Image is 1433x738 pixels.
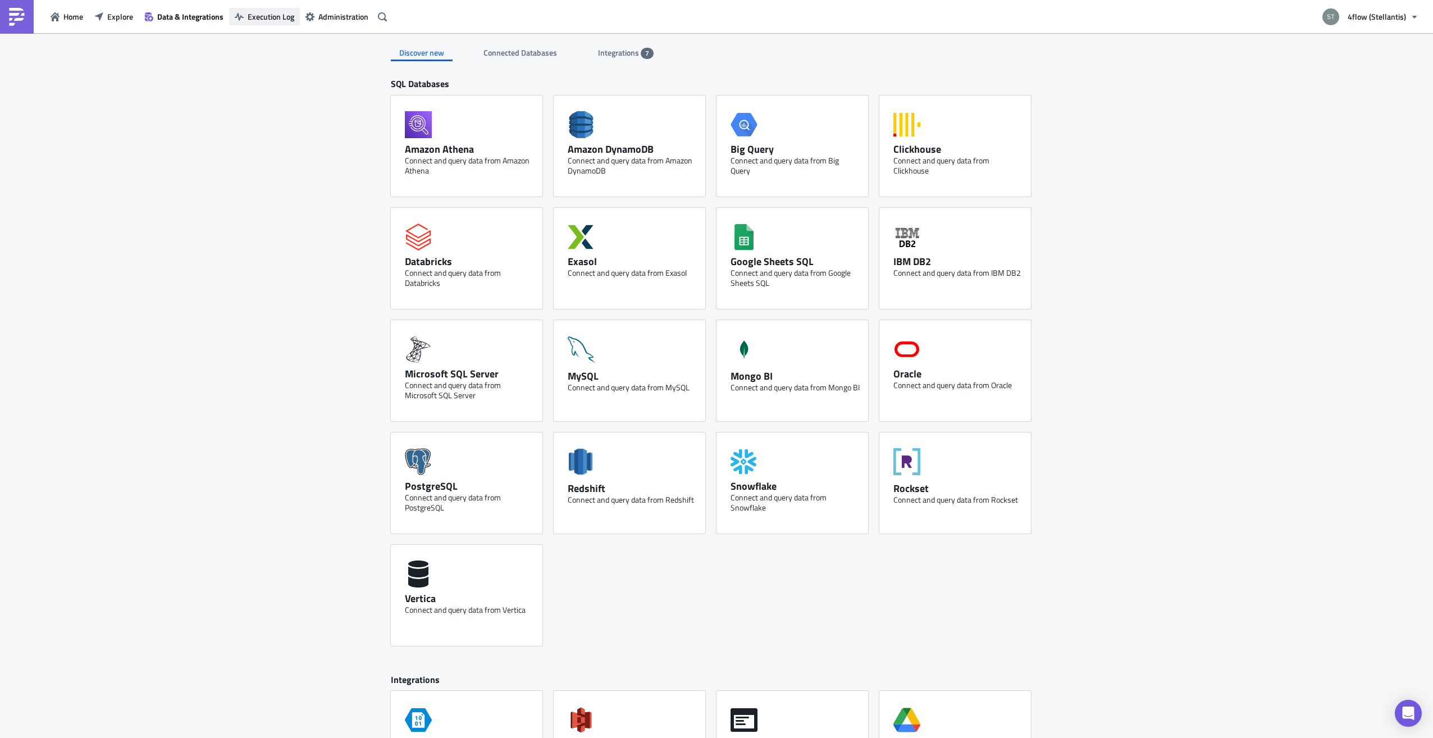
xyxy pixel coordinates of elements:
span: Home [63,11,83,22]
div: Connect and query data from Oracle [893,380,1023,390]
div: Connect and query data from Databricks [405,268,534,288]
button: Execution Log [229,8,300,25]
span: Data & Integrations [157,11,223,22]
span: 7 [645,49,649,58]
div: Connect and query data from Rockset [893,495,1023,505]
span: Execution Log [248,11,294,22]
div: Oracle [893,367,1023,380]
div: Connect and query data from Amazon DynamoDB [568,156,697,176]
button: Home [45,8,89,25]
div: Exasol [568,255,697,268]
div: MySQL [568,370,697,382]
div: Connect and query data from Clickhouse [893,156,1023,176]
img: Avatar [1321,7,1340,26]
div: Microsoft SQL Server [405,367,534,380]
button: 4flow (Stellantis) [1316,4,1425,29]
div: Amazon DynamoDB [568,143,697,156]
div: SQL Databases [391,78,1042,95]
div: Connect and query data from Amazon Athena [405,156,534,176]
div: Connect and query data from Big Query [731,156,860,176]
span: Administration [318,11,368,22]
div: Mongo BI [731,370,860,382]
button: Data & Integrations [139,8,229,25]
span: Explore [107,11,133,22]
span: 4flow (Stellantis) [1348,11,1406,22]
div: Connect and query data from Mongo BI [731,382,860,393]
div: Databricks [405,255,534,268]
span: Azure Storage Blob [405,702,432,738]
div: Big Query [731,143,860,156]
div: Rockset [893,482,1023,495]
div: PostgreSQL [405,480,534,493]
div: Clickhouse [893,143,1023,156]
div: Amazon Athena [405,143,534,156]
div: Connect and query data from MySQL [568,382,697,393]
div: Google Sheets SQL [731,255,860,268]
div: Connect and query data from IBM DB2 [893,268,1023,278]
button: Explore [89,8,139,25]
div: Connect and query data from Google Sheets SQL [731,268,860,288]
div: Discover new [391,44,453,61]
div: Integrations [391,674,1042,691]
div: Redshift [568,482,697,495]
img: PushMetrics [8,8,26,26]
div: Connect and query data from Redshift [568,495,697,505]
div: Connect and query data from Microsoft SQL Server [405,380,534,400]
div: Connect and query data from Snowflake [731,493,860,513]
div: Connect and query data from Vertica [405,605,534,615]
span: Integrations [598,47,641,58]
div: Snowflake [731,480,860,493]
div: Connect and query data from PostgreSQL [405,493,534,513]
span: Connected Databases [483,47,559,58]
div: IBM DB2 [893,255,1023,268]
div: Connect and query data from Exasol [568,268,697,278]
svg: IBM DB2 [893,224,920,250]
div: Vertica [405,592,534,605]
div: Open Intercom Messenger [1395,700,1422,727]
button: Administration [300,8,374,25]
